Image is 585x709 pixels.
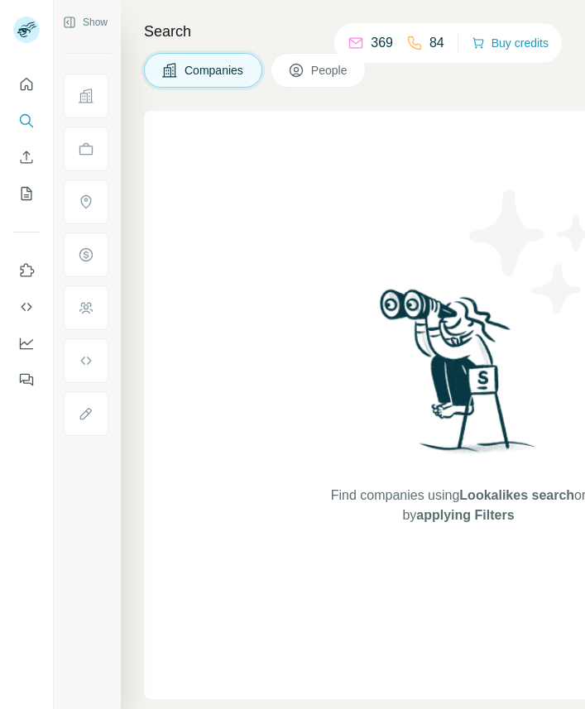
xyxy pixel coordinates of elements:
img: Surfe Illustration - Woman searching with binoculars [372,285,544,469]
button: Search [13,106,40,136]
button: Enrich CSV [13,142,40,172]
span: Companies [185,62,245,79]
span: Lookalikes search [459,488,574,502]
p: 369 [371,33,393,53]
button: Quick start [13,69,40,99]
button: Buy credits [472,31,549,55]
span: applying Filters [416,508,514,522]
button: My lists [13,179,40,208]
span: People [311,62,349,79]
button: Dashboard [13,328,40,358]
button: Use Surfe API [13,292,40,322]
h4: Search [144,20,565,43]
p: 84 [429,33,444,53]
button: Feedback [13,365,40,395]
button: Show [51,10,119,35]
button: Use Surfe on LinkedIn [13,256,40,285]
